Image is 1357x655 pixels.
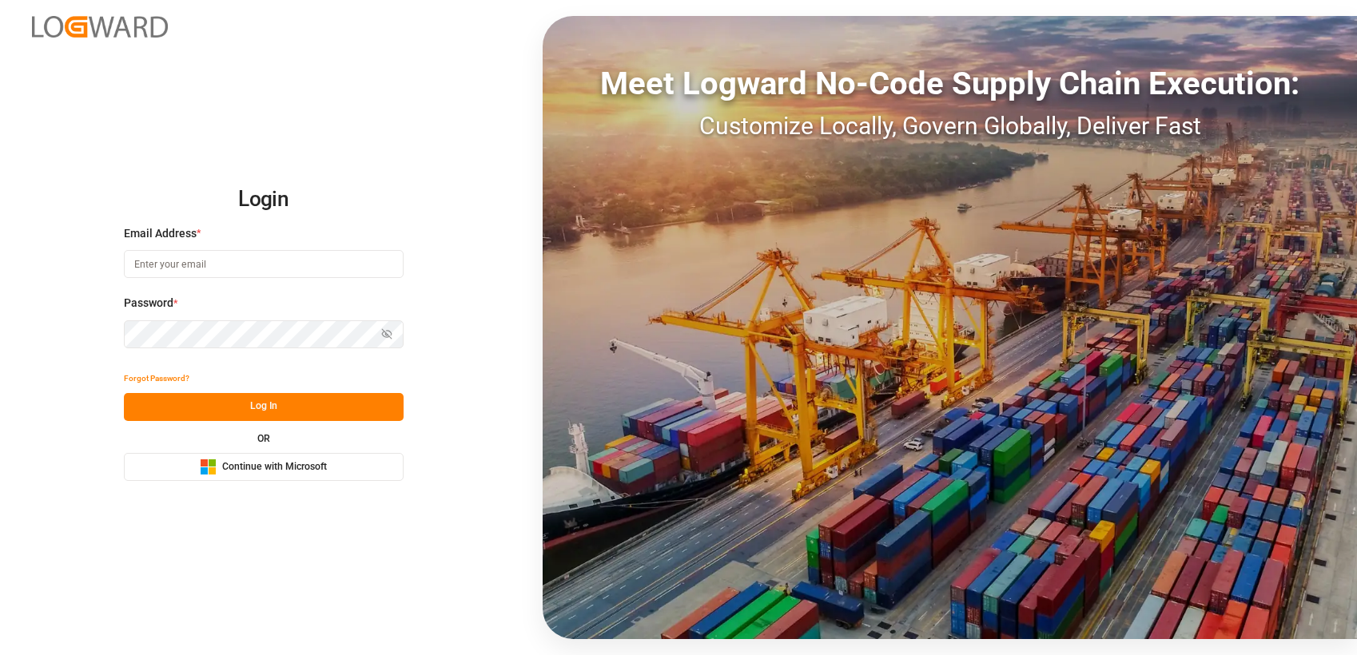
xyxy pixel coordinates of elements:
[543,108,1357,144] div: Customize Locally, Govern Globally, Deliver Fast
[257,434,270,443] small: OR
[124,393,404,421] button: Log In
[222,460,327,474] span: Continue with Microsoft
[543,60,1357,108] div: Meet Logward No-Code Supply Chain Execution:
[32,16,168,38] img: Logward_new_orange.png
[124,250,404,278] input: Enter your email
[124,453,404,481] button: Continue with Microsoft
[124,365,189,393] button: Forgot Password?
[124,174,404,225] h2: Login
[124,295,173,312] span: Password
[124,225,197,242] span: Email Address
